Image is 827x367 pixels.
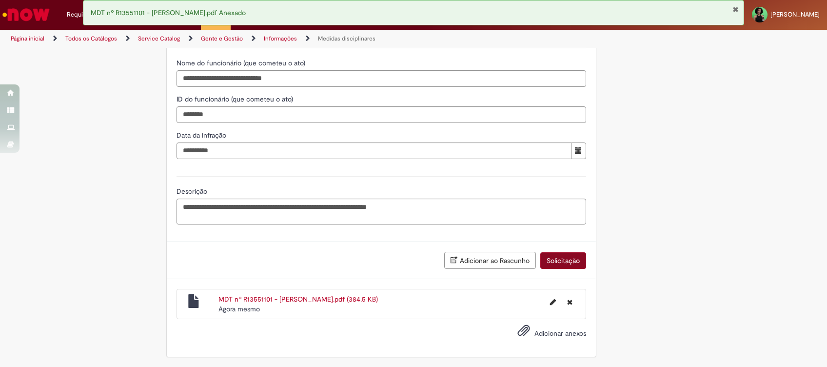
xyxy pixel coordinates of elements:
button: Adicionar anexos [515,322,532,344]
span: Adicionar anexos [534,329,586,338]
input: ID do funcionário (que cometeu o ato) [177,106,586,123]
span: Data da infração [177,131,228,140]
input: Nome do funcionário (que cometeu o ato) [177,70,586,87]
a: Medidas disciplinares [318,35,375,42]
button: Fechar Notificação [732,5,739,13]
a: Informações [264,35,297,42]
span: MDT nº R13551101 - [PERSON_NAME].pdf Anexado [91,8,246,17]
a: Service Catalog [138,35,180,42]
a: Gente e Gestão [201,35,243,42]
button: Excluir MDT nº R13551101 - EUNICE PAMELA PINHEIRO DE ARAUJO.pdf [561,294,578,310]
textarea: Descrição [177,199,586,225]
span: Requisições [67,10,101,20]
a: Página inicial [11,35,44,42]
input: Data da infração 28 August 2025 Thursday [177,143,571,159]
button: Mostrar calendário para Data da infração [571,143,586,159]
span: Nome do funcionário (que cometeu o ato) [177,59,307,67]
button: Editar nome de arquivo MDT nº R13551101 - EUNICE PAMELA PINHEIRO DE ARAUJO.pdf [544,294,562,310]
span: Descrição [177,187,209,196]
time: 30/09/2025 08:26:49 [218,305,260,313]
span: Agora mesmo [218,305,260,313]
ul: Trilhas de página [7,30,544,48]
a: Todos os Catálogos [65,35,117,42]
button: Solicitação [540,252,586,269]
span: ID do funcionário (que cometeu o ato) [177,95,295,103]
img: ServiceNow [1,5,51,24]
a: MDT nº R13551101 - [PERSON_NAME].pdf (384.5 KB) [218,295,378,304]
span: [PERSON_NAME] [770,10,820,19]
button: Adicionar ao Rascunho [444,252,536,269]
